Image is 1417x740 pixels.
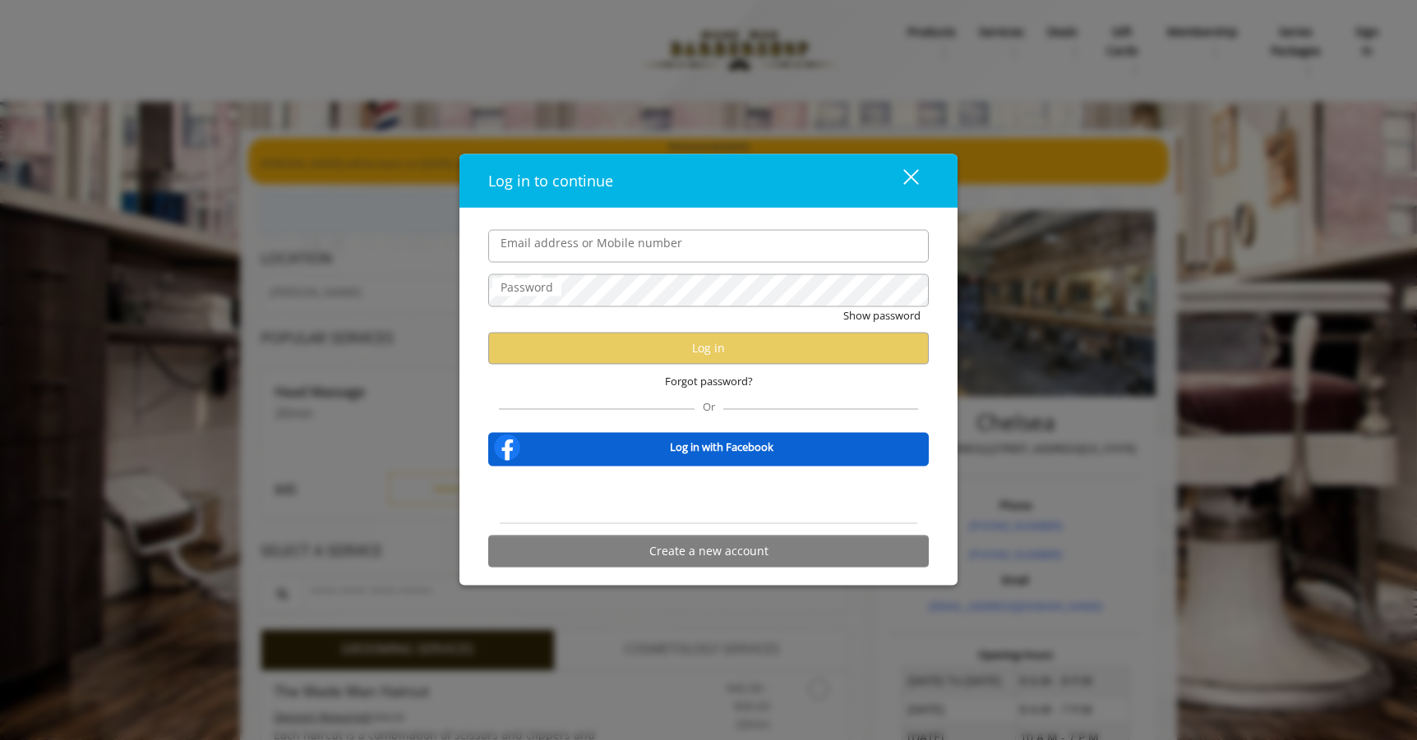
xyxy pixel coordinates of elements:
[843,306,921,324] button: Show password
[488,332,929,364] button: Log in
[695,398,723,413] span: Or
[491,430,524,463] img: facebook-logo
[488,273,929,306] input: Password
[665,372,753,389] span: Forgot password?
[670,439,773,456] b: Log in with Facebook
[618,476,799,512] iframe: Sign in with Google Button
[884,168,917,193] div: close dialog
[488,535,929,567] button: Create a new account
[873,163,929,197] button: close dialog
[488,229,929,262] input: Email address or Mobile number
[492,278,561,296] label: Password
[492,233,690,251] label: Email address or Mobile number
[488,170,613,190] span: Log in to continue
